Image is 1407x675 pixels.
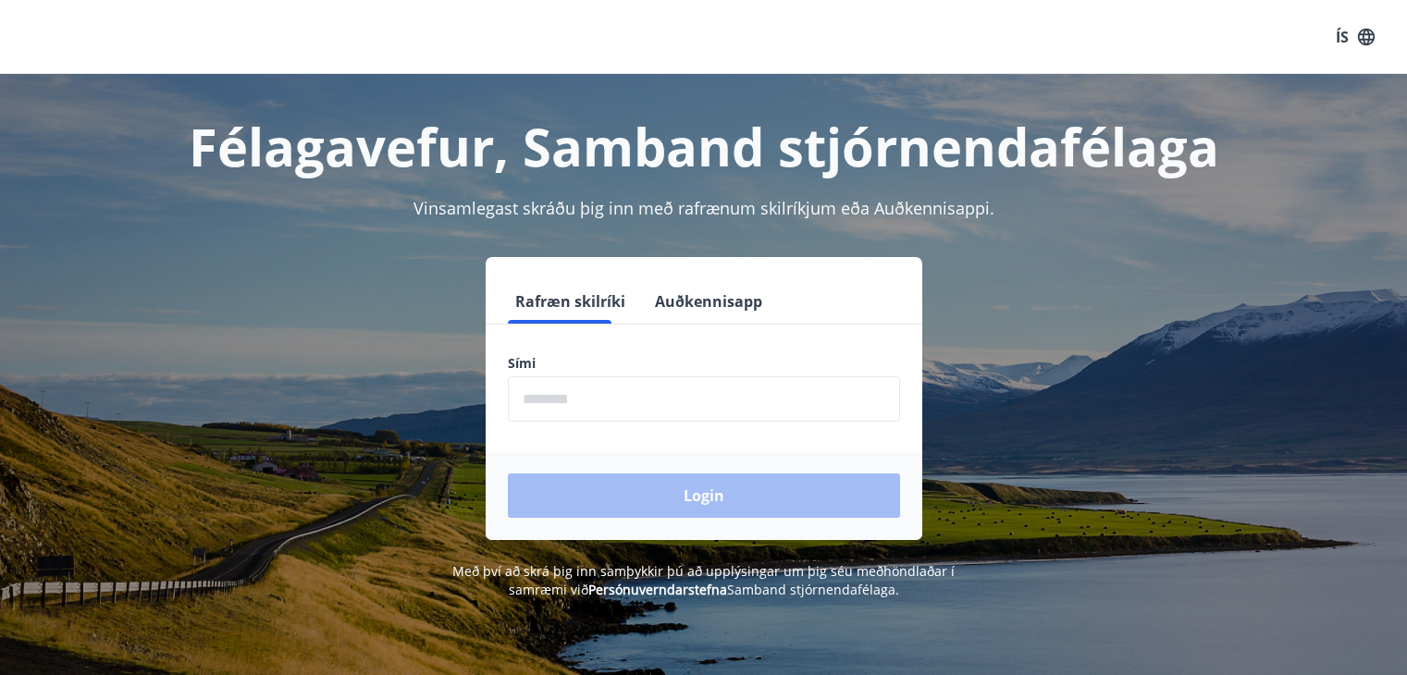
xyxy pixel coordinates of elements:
span: Vinsamlegast skráðu þig inn með rafrænum skilríkjum eða Auðkennisappi. [413,197,994,219]
label: Sími [508,354,900,373]
button: ÍS [1326,20,1385,54]
button: Rafræn skilríki [508,279,633,324]
span: Með því að skrá þig inn samþykkir þú að upplýsingar um þig séu meðhöndlaðar í samræmi við Samband... [452,562,955,598]
button: Auðkennisapp [648,279,770,324]
h1: Félagavefur, Samband stjórnendafélaga [60,111,1348,181]
a: Persónuverndarstefna [588,581,727,598]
